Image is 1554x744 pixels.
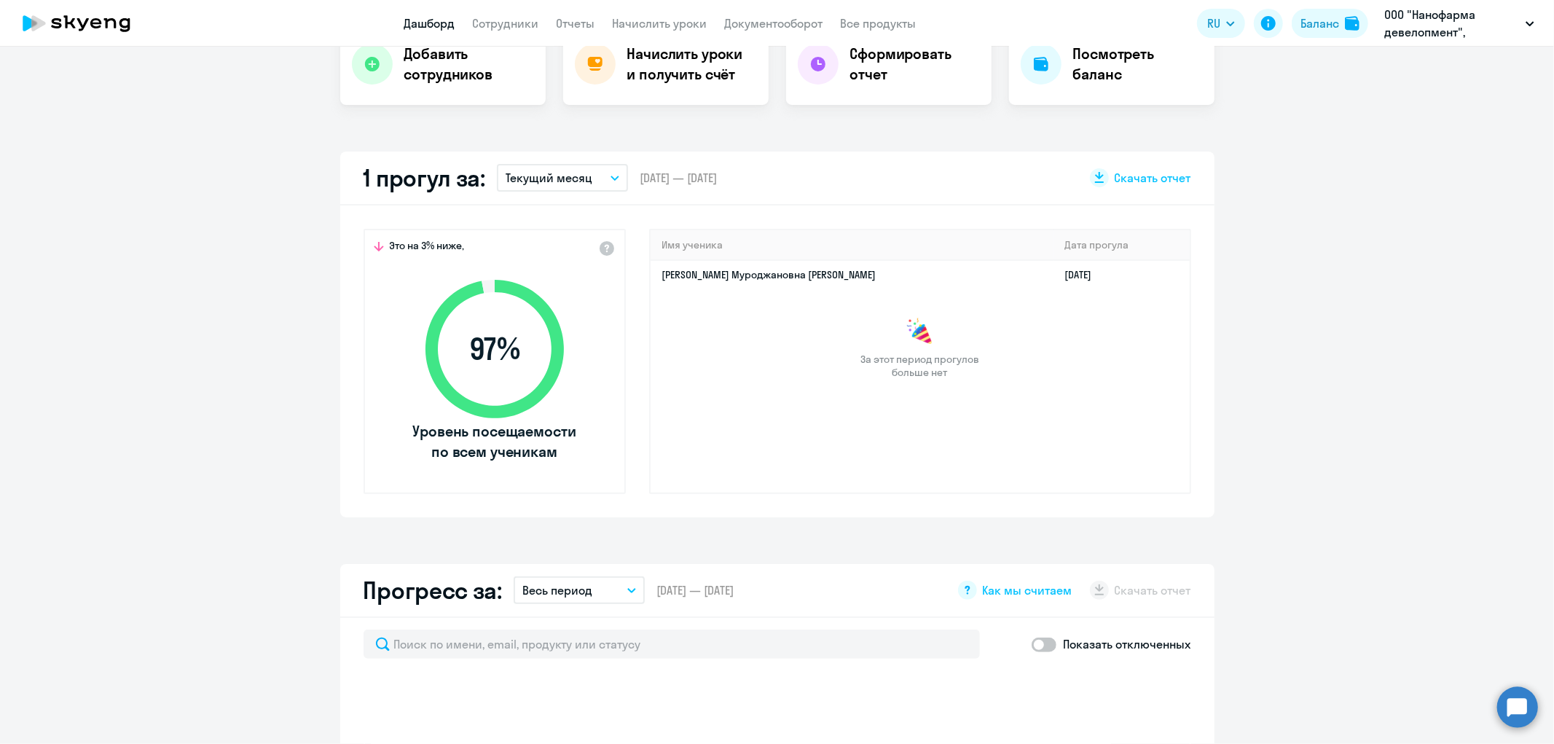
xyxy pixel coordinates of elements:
[514,576,645,604] button: Весь период
[506,169,592,187] p: Текущий месяц
[1197,9,1245,38] button: RU
[613,16,707,31] a: Начислить уроки
[906,318,935,347] img: congrats
[1073,44,1203,85] h4: Посмотреть баланс
[364,576,502,605] h2: Прогресс за:
[364,630,980,659] input: Поиск по имени, email, продукту или статусу
[651,230,1053,260] th: Имя ученика
[522,582,592,599] p: Весь период
[1115,170,1191,186] span: Скачать отчет
[364,163,485,192] h2: 1 прогул за:
[627,44,754,85] h4: Начислить уроки и получить счёт
[859,353,981,379] span: За этот период прогулов больше нет
[1064,635,1191,653] p: Показать отключенных
[1065,268,1104,281] a: [DATE]
[662,268,876,281] a: [PERSON_NAME] Муроджановна [PERSON_NAME]
[390,239,465,257] span: Это на 3% ниже,
[473,16,539,31] a: Сотрудники
[557,16,595,31] a: Отчеты
[404,44,534,85] h4: Добавить сотрудников
[850,44,980,85] h4: Сформировать отчет
[725,16,823,31] a: Документооборот
[497,164,628,192] button: Текущий месяц
[1292,9,1368,38] button: Балансbalance
[1377,6,1542,41] button: ООО "Нанофарма девелопмент", НАНОФАРМА ДЕВЕЛОПМЕНТ, ООО
[1053,230,1190,260] th: Дата прогула
[1300,15,1339,32] div: Баланс
[983,582,1072,598] span: Как мы считаем
[640,170,717,186] span: [DATE] — [DATE]
[1384,6,1520,41] p: ООО "Нанофарма девелопмент", НАНОФАРМА ДЕВЕЛОПМЕНТ, ООО
[411,332,578,367] span: 97 %
[1345,16,1359,31] img: balance
[404,16,455,31] a: Дашборд
[1207,15,1220,32] span: RU
[656,582,734,598] span: [DATE] — [DATE]
[411,421,578,462] span: Уровень посещаемости по всем ученикам
[841,16,917,31] a: Все продукты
